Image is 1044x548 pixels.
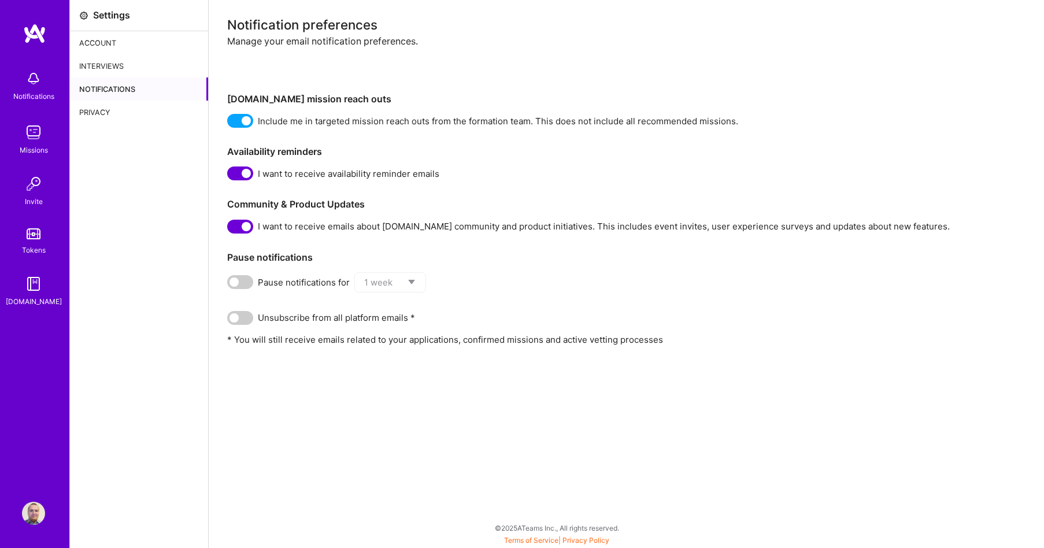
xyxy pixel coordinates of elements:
[227,334,1026,346] p: * You will still receive emails related to your applications, confirmed missions and active vetti...
[227,199,1026,210] h3: Community & Product Updates
[22,121,45,144] img: teamwork
[22,172,45,195] img: Invite
[227,252,1026,263] h3: Pause notifications
[227,94,1026,105] h3: [DOMAIN_NAME] mission reach outs
[22,244,46,256] div: Tokens
[258,312,415,324] span: Unsubscribe from all platform emails *
[70,77,208,101] div: Notifications
[70,54,208,77] div: Interviews
[70,31,208,54] div: Account
[258,276,350,288] span: Pause notifications for
[79,11,88,20] i: icon Settings
[258,220,950,232] span: I want to receive emails about [DOMAIN_NAME] community and product initiatives. This includes eve...
[227,35,1026,84] div: Manage your email notification preferences.
[6,295,62,308] div: [DOMAIN_NAME]
[23,23,46,44] img: logo
[19,502,48,525] a: User Avatar
[504,536,558,545] a: Terms of Service
[22,67,45,90] img: bell
[504,536,609,545] span: |
[562,536,609,545] a: Privacy Policy
[93,9,130,21] div: Settings
[70,101,208,124] div: Privacy
[25,195,43,208] div: Invite
[20,144,48,156] div: Missions
[258,168,439,180] span: I want to receive availability reminder emails
[69,513,1044,542] div: © 2025 ATeams Inc., All rights reserved.
[22,502,45,525] img: User Avatar
[27,228,40,239] img: tokens
[22,272,45,295] img: guide book
[13,90,54,102] div: Notifications
[258,115,738,127] span: Include me in targeted mission reach outs from the formation team. This does not include all reco...
[227,18,1026,31] div: Notification preferences
[227,146,1026,157] h3: Availability reminders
